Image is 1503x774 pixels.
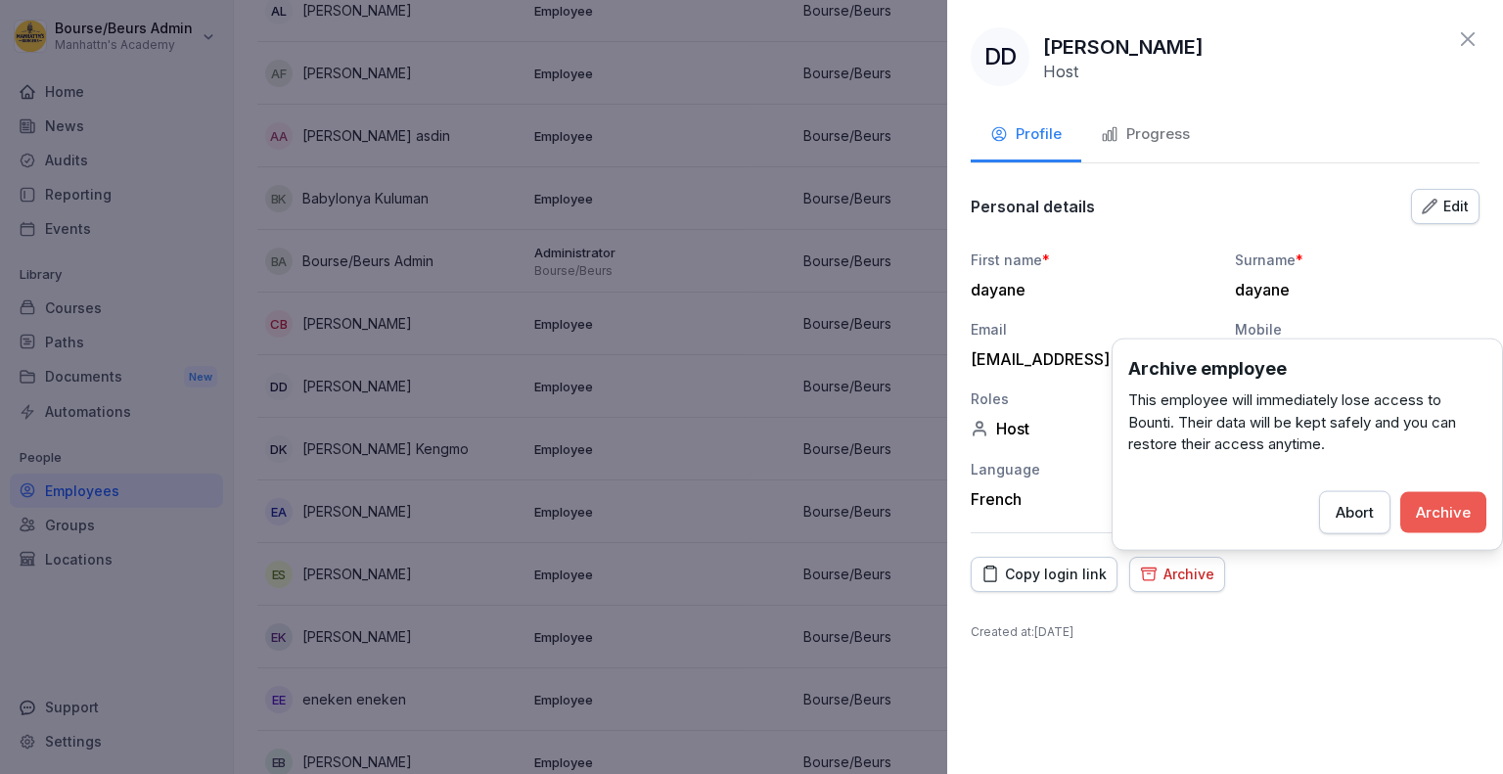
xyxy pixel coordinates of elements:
[971,459,1215,479] div: Language
[1319,490,1390,533] button: Abort
[1140,564,1214,585] div: Archive
[971,110,1081,162] button: Profile
[990,123,1062,146] div: Profile
[1081,110,1209,162] button: Progress
[1336,501,1374,523] div: Abort
[971,250,1215,270] div: First name
[981,564,1107,585] div: Copy login link
[971,419,1215,438] div: Host
[1422,196,1469,217] div: Edit
[1235,280,1470,299] div: dayane
[1129,557,1225,592] button: Archive
[1411,189,1480,224] button: Edit
[1128,389,1486,456] p: This employee will immediately lose access to Bounti. Their data will be kept safely and you can ...
[971,280,1206,299] div: dayane
[1128,355,1486,382] h3: Archive employee
[1101,123,1190,146] div: Progress
[971,319,1215,340] div: Email
[1043,32,1204,62] p: [PERSON_NAME]
[971,349,1206,369] div: [EMAIL_ADDRESS][DOMAIN_NAME]
[971,388,1215,409] div: Roles
[971,623,1480,641] p: Created at : [DATE]
[1235,250,1480,270] div: Surname
[971,27,1029,86] div: dd
[1400,491,1486,532] button: Archive
[971,489,1215,509] div: French
[1416,501,1471,523] div: Archive
[1235,319,1480,340] div: Mobile
[1043,62,1078,81] p: Host
[971,197,1095,216] p: Personal details
[971,557,1117,592] button: Copy login link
